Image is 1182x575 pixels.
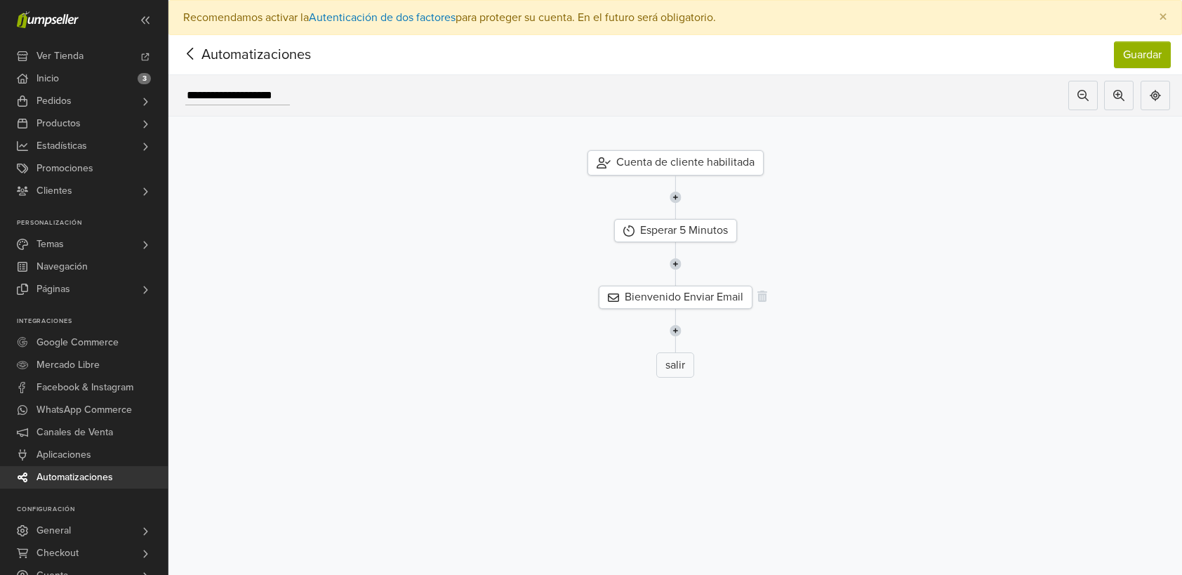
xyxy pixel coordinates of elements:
img: line-7960e5f4d2b50ad2986e.svg [670,176,682,219]
span: Ver Tienda [36,45,84,67]
span: Canales de Venta [36,421,113,444]
button: Guardar [1114,41,1171,68]
span: Temas [36,233,64,256]
div: salir [656,352,694,378]
span: Pedidos [36,90,72,112]
span: Aplicaciones [36,444,91,466]
span: Clientes [36,180,72,202]
span: Páginas [36,278,70,300]
p: Personalización [17,219,168,227]
span: Google Commerce [36,331,119,354]
a: Autenticación de dos factores [309,11,456,25]
span: Estadísticas [36,135,87,157]
span: × [1159,7,1167,27]
button: Close [1145,1,1181,34]
span: WhatsApp Commerce [36,399,132,421]
span: Promociones [36,157,93,180]
img: line-7960e5f4d2b50ad2986e.svg [670,242,682,286]
span: Checkout [36,542,79,564]
span: Facebook & Instagram [36,376,133,399]
div: Esperar 5 Minutos [614,219,737,242]
span: General [36,520,71,542]
img: line-7960e5f4d2b50ad2986e.svg [670,309,682,352]
div: Bienvenido Enviar Email [599,286,752,309]
span: 3 [138,73,151,84]
p: Configuración [17,505,168,514]
span: Productos [36,112,81,135]
span: Navegación [36,256,88,278]
div: Cuenta de cliente habilitada [587,150,764,176]
p: Integraciones [17,317,168,326]
span: Mercado Libre [36,354,100,376]
span: Automatizaciones [180,44,289,65]
span: Automatizaciones [36,466,113,489]
span: Inicio [36,67,59,90]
